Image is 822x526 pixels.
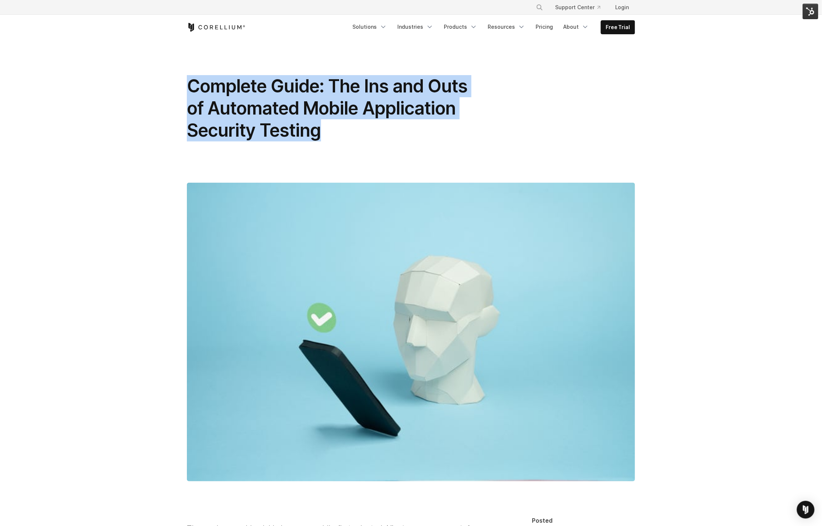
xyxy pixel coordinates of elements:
a: Resources [483,20,530,34]
span: Complete Guide: The Ins and Outs of Automated Mobile Application Security Testing [187,75,467,141]
a: Corellium Home [187,23,245,32]
div: Posted [532,517,635,524]
img: HubSpot Tools Menu Toggle [803,4,818,19]
div: Open Intercom Messenger [797,501,815,519]
img: Complete Guide: The Ins and Outs of Automated Mobile Application Security Testing [187,183,635,481]
a: Products [439,20,482,34]
a: Free Trial [601,21,635,34]
button: Search [533,1,546,14]
a: Industries [393,20,438,34]
div: Navigation Menu [527,1,635,14]
div: Navigation Menu [348,20,635,34]
a: Login [609,1,635,14]
a: About [559,20,593,34]
a: Solutions [348,20,391,34]
a: Pricing [531,20,557,34]
a: Support Center [549,1,606,14]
